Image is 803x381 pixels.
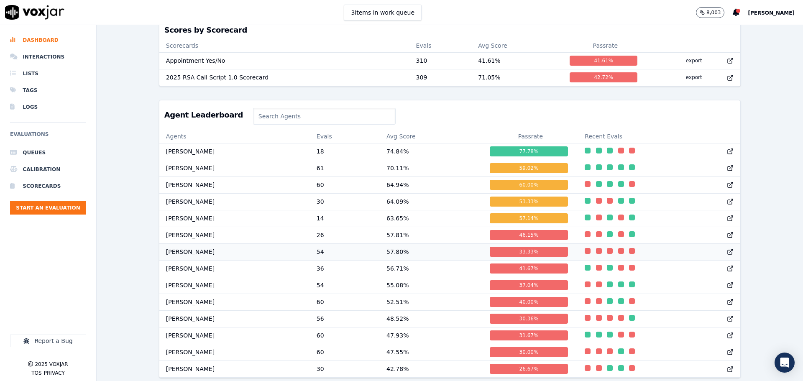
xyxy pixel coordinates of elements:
a: Tags [10,82,86,99]
a: Queues [10,144,86,161]
button: Privacy [44,370,65,376]
td: 47.55 % [380,344,483,361]
td: Appointment Yes/No [159,52,409,69]
td: [PERSON_NAME] [159,210,310,227]
th: Evals [409,39,472,52]
p: 8,003 [706,9,721,16]
p: 2025 Voxjar [35,361,68,368]
td: 41.61 % [471,52,563,69]
th: Passrate [563,39,647,52]
td: [PERSON_NAME] [159,143,310,160]
div: 60.00 % [490,180,568,190]
th: Avg Score [380,130,483,143]
button: Start an Evaluation [10,201,86,215]
td: 30 [310,361,380,377]
td: [PERSON_NAME] [159,294,310,310]
div: Open Intercom Messenger [775,353,795,373]
td: 30 [310,193,380,210]
td: 60 [310,294,380,310]
td: 71.05 % [471,69,563,86]
button: export [679,71,709,84]
div: 37.04 % [490,280,568,290]
td: 60 [310,327,380,344]
a: Interactions [10,49,86,65]
td: 42.78 % [380,361,483,377]
div: 30.36 % [490,314,568,324]
td: [PERSON_NAME] [159,344,310,361]
input: Search Agents [253,108,396,125]
td: [PERSON_NAME] [159,193,310,210]
td: 64.09 % [380,193,483,210]
button: TOS [31,370,41,376]
div: 40.00 % [490,297,568,307]
td: 52.51 % [380,294,483,310]
td: 64.94 % [380,176,483,193]
h3: Scores by Scorecard [164,26,735,34]
td: 18 [310,143,380,160]
td: [PERSON_NAME] [159,310,310,327]
th: Avg Score [471,39,563,52]
a: Scorecards [10,178,86,194]
td: 14 [310,210,380,227]
li: Calibration [10,161,86,178]
td: 57.81 % [380,227,483,243]
td: 60 [310,344,380,361]
td: [PERSON_NAME] [159,260,310,277]
th: Evals [310,130,380,143]
td: 74.84 % [380,143,483,160]
button: Report a Bug [10,335,86,347]
button: export [679,54,709,67]
td: [PERSON_NAME] [159,327,310,344]
button: 3items in work queue [344,5,422,20]
td: 26 [310,227,380,243]
td: 54 [310,243,380,260]
td: 48.52 % [380,310,483,327]
div: 33.33 % [490,247,568,257]
td: 57.80 % [380,243,483,260]
div: 42.72 % [570,72,637,82]
td: [PERSON_NAME] [159,176,310,193]
img: voxjar logo [5,5,64,20]
td: 47.93 % [380,327,483,344]
div: 46.15 % [490,230,568,240]
th: Passrate [483,130,578,143]
td: [PERSON_NAME] [159,277,310,294]
button: 8,003 [696,7,724,18]
h6: Evaluations [10,129,86,144]
a: Lists [10,65,86,82]
td: 54 [310,277,380,294]
div: 77.78 % [490,146,568,156]
td: 55.08 % [380,277,483,294]
th: Scorecards [159,39,409,52]
button: 8,003 [696,7,733,18]
button: [PERSON_NAME] [748,8,803,18]
td: 70.11 % [380,160,483,176]
td: 61 [310,160,380,176]
div: 41.61 % [570,56,637,66]
td: 63.65 % [380,210,483,227]
td: [PERSON_NAME] [159,243,310,260]
td: 60 [310,176,380,193]
a: Logs [10,99,86,115]
td: 36 [310,260,380,277]
td: [PERSON_NAME] [159,361,310,377]
td: [PERSON_NAME] [159,160,310,176]
div: 26.67 % [490,364,568,374]
div: 53.33 % [490,197,568,207]
th: Recent Evals [578,130,740,143]
div: 57.14 % [490,213,568,223]
span: [PERSON_NAME] [748,10,795,16]
th: Agents [159,130,310,143]
a: Dashboard [10,32,86,49]
td: 310 [409,52,472,69]
td: [PERSON_NAME] [159,227,310,243]
td: 309 [409,69,472,86]
div: 31.67 % [490,330,568,340]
